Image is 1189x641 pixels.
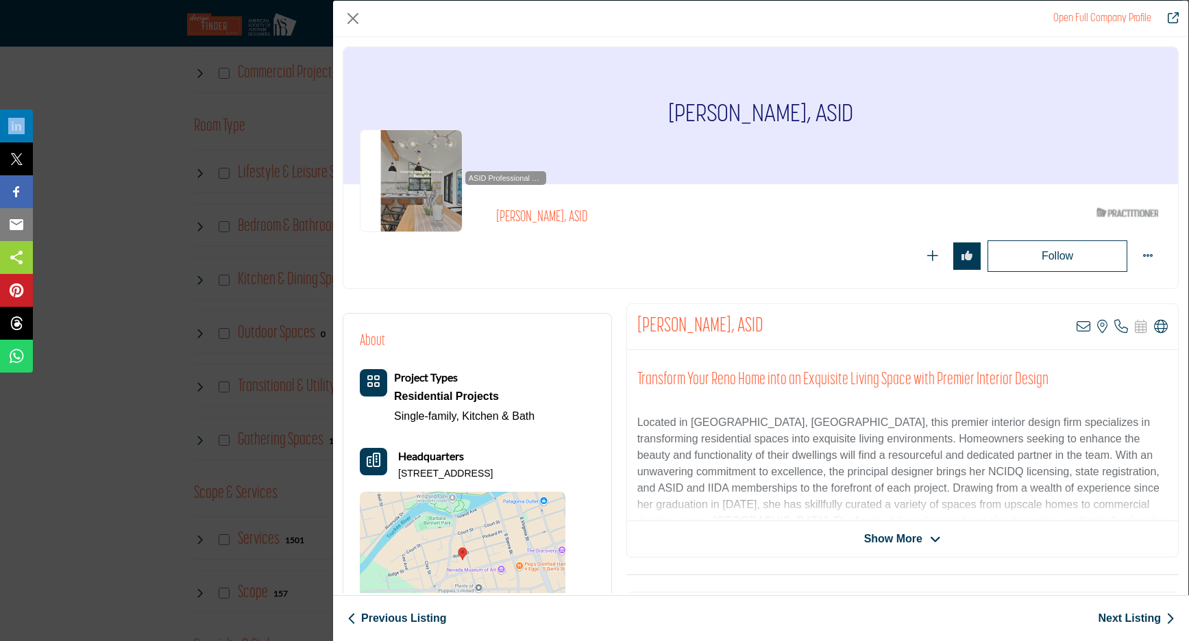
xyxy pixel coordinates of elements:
h2: About [360,330,385,353]
p: [STREET_ADDRESS] [398,467,493,481]
a: Project Types [394,372,458,384]
span: Show More [864,531,922,547]
span: ASID Professional Practitioner [468,173,543,184]
a: Single-family, [394,410,459,422]
button: Redirect to login page [953,242,981,270]
p: Located in [GEOGRAPHIC_DATA], [GEOGRAPHIC_DATA], this premier interior design firm specializes in... [637,414,1168,546]
h1: [PERSON_NAME], ASID [668,47,853,184]
h2: Stephenie Nash, ASID [637,314,763,339]
a: Residential Projects [394,386,535,407]
b: Headquarters [398,448,464,464]
button: Headquarter icon [360,448,387,475]
a: Next Listing [1098,610,1175,627]
button: Category Icon [360,369,387,397]
button: Close [343,8,363,29]
img: ASID Qualified Practitioners [1096,204,1158,221]
h2: [PERSON_NAME], ASID [496,209,873,227]
a: Previous Listing [347,610,446,627]
a: Redirect to stephenie-nash [1053,13,1151,24]
button: Redirect to login [988,240,1127,272]
h2: Transform Your Reno Home into an Exquisite Living Space with Premier Interior Design [637,370,1168,390]
a: Kitchen & Bath [462,410,535,422]
button: Redirect to login page [919,242,946,270]
button: More Options [1134,242,1162,270]
img: stephenie-nash logo [360,129,463,232]
div: Types of projects range from simple residential renovations to highly complex commercial initiati... [394,386,535,407]
img: Location Map [360,492,565,629]
a: Redirect to stephenie-nash [1158,10,1179,27]
b: Project Types [394,370,458,384]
